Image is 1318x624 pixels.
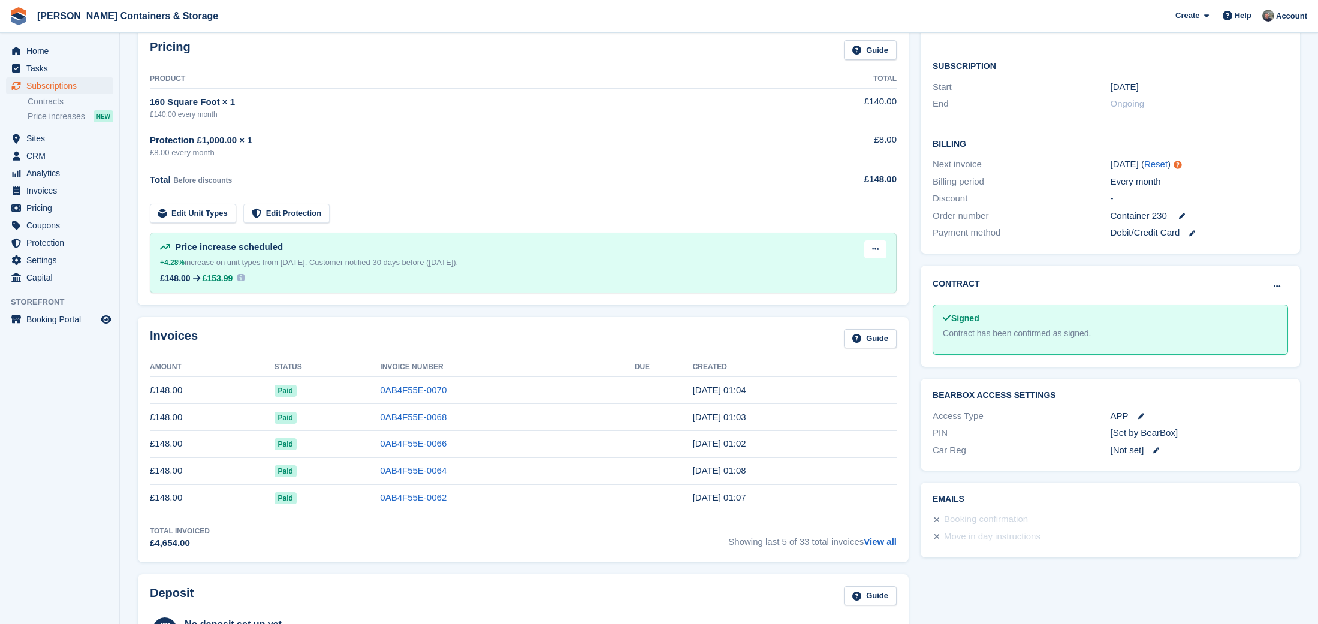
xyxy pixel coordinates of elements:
h2: Subscription [933,59,1288,71]
span: Container 230 [1111,209,1167,223]
div: [Not set] [1111,444,1288,457]
a: menu [6,60,113,77]
div: End [933,97,1110,111]
div: Booking confirmation [944,513,1028,527]
h2: Invoices [150,329,198,349]
a: Preview store [99,312,113,327]
div: Contract has been confirmed as signed. [943,327,1278,340]
a: menu [6,200,113,216]
h2: Deposit [150,586,194,606]
span: Subscriptions [26,77,98,94]
span: Paid [275,385,297,397]
span: Sites [26,130,98,147]
span: Paid [275,492,297,504]
th: Created [693,358,897,377]
span: Coupons [26,217,98,234]
td: £148.00 [150,430,275,457]
span: Price increase scheduled [175,242,283,252]
span: Analytics [26,165,98,182]
h2: BearBox Access Settings [933,391,1288,400]
span: Total [150,174,171,185]
a: 0AB4F55E-0066 [380,438,447,448]
div: Protection £1,000.00 × 1 [150,134,782,147]
a: Contracts [28,96,113,107]
a: View all [864,536,897,547]
div: £4,654.00 [150,536,210,550]
span: Account [1276,10,1307,22]
time: 2025-07-23 00:02:52 UTC [693,438,746,448]
span: Storefront [11,296,119,308]
a: 0AB4F55E-0064 [380,465,447,475]
span: Paid [275,438,297,450]
div: Order number [933,209,1110,223]
div: [Set by BearBox] [1111,426,1288,440]
div: - [1111,192,1288,206]
img: icon-info-931a05b42745ab749e9cb3f8fd5492de83d1ef71f8849c2817883450ef4d471b.svg [237,274,245,281]
div: Move in day instructions [944,530,1040,544]
td: £148.00 [150,404,275,431]
div: £148.00 [160,273,191,283]
span: Invoices [26,182,98,199]
img: Adam Greenhalgh [1262,10,1274,22]
a: Reset [1144,159,1168,169]
div: Access Type [933,409,1110,423]
h2: Contract [933,278,980,290]
a: Edit Protection [243,204,330,224]
time: 2025-06-23 00:08:05 UTC [693,465,746,475]
div: £148.00 [782,173,897,186]
td: £140.00 [782,88,897,126]
h2: Billing [933,137,1288,149]
div: Payment method [933,226,1110,240]
div: Discount [933,192,1110,206]
a: 0AB4F55E-0070 [380,385,447,395]
td: £8.00 [782,126,897,165]
a: menu [6,234,113,251]
th: Invoice Number [380,358,634,377]
td: £148.00 [150,484,275,511]
div: Start [933,80,1110,94]
a: menu [6,165,113,182]
div: 160 Square Foot × 1 [150,95,782,109]
div: NEW [94,110,113,122]
th: Due [635,358,693,377]
span: £153.99 [203,273,233,283]
th: Product [150,70,782,89]
h2: Pricing [150,40,191,60]
time: 2025-05-23 00:07:52 UTC [693,492,746,502]
span: Protection [26,234,98,251]
img: stora-icon-8386f47178a22dfd0bd8f6a31ec36ba5ce8667c1dd55bd0f319d3a0aa187defe.svg [10,7,28,25]
div: Debit/Credit Card [1111,226,1288,240]
a: menu [6,311,113,328]
span: Ongoing [1111,98,1145,108]
a: menu [6,252,113,269]
span: Customer notified 30 days before ([DATE]). [309,258,458,267]
a: menu [6,147,113,164]
a: menu [6,217,113,234]
span: Before discounts [173,176,232,185]
a: menu [6,269,113,286]
span: Price increases [28,111,85,122]
div: Tooltip anchor [1172,159,1183,170]
a: menu [6,77,113,94]
time: 2023-01-23 00:00:00 UTC [1111,80,1139,94]
div: Total Invoiced [150,526,210,536]
span: Paid [275,465,297,477]
div: Billing period [933,175,1110,189]
a: menu [6,182,113,199]
th: Status [275,358,381,377]
a: menu [6,130,113,147]
span: Showing last 5 of 33 total invoices [728,526,897,550]
div: +4.28% [160,257,185,269]
h2: Emails [933,495,1288,504]
td: £148.00 [150,377,275,404]
div: Car Reg [933,444,1110,457]
a: Price increases NEW [28,110,113,123]
div: Every month [1111,175,1288,189]
span: Capital [26,269,98,286]
span: CRM [26,147,98,164]
time: 2025-08-23 00:03:58 UTC [693,412,746,422]
th: Amount [150,358,275,377]
a: Guide [844,40,897,60]
div: £8.00 every month [150,147,782,159]
a: 0AB4F55E-0062 [380,492,447,502]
